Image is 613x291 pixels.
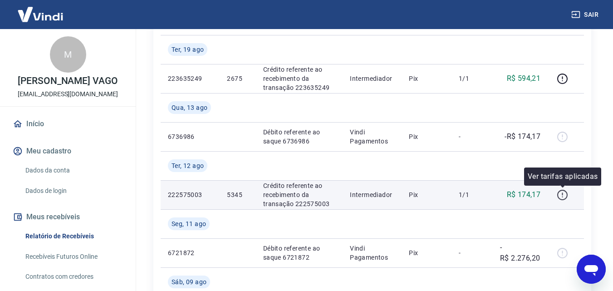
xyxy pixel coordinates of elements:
p: 6721872 [168,248,212,257]
button: Meus recebíveis [11,207,125,227]
p: -R$ 174,17 [505,131,540,142]
a: Dados de login [22,182,125,200]
p: - [459,248,485,257]
p: 223635249 [168,74,212,83]
span: Sáb, 09 ago [172,277,206,286]
p: 1/1 [459,74,485,83]
p: R$ 594,21 [507,73,541,84]
p: 222575003 [168,190,212,199]
p: Pix [409,190,444,199]
p: Vindi Pagamentos [350,244,394,262]
p: [PERSON_NAME] VAGO [18,76,118,86]
a: Relatório de Recebíveis [22,227,125,246]
span: Seg, 11 ago [172,219,206,228]
p: Intermediador [350,74,394,83]
p: - [459,132,485,141]
a: Início [11,114,125,134]
p: Crédito referente ao recebimento da transação 222575003 [263,181,335,208]
p: Vindi Pagamentos [350,128,394,146]
p: Pix [409,132,444,141]
button: Meu cadastro [11,141,125,161]
p: Intermediador [350,190,394,199]
span: Ter, 19 ago [172,45,204,54]
span: Qua, 13 ago [172,103,207,112]
p: 5345 [227,190,248,199]
a: Dados da conta [22,161,125,180]
a: Contratos com credores [22,267,125,286]
p: 6736986 [168,132,212,141]
iframe: Botão para abrir a janela de mensagens [577,255,606,284]
p: Pix [409,248,444,257]
img: Vindi [11,0,70,28]
p: Débito referente ao saque 6736986 [263,128,335,146]
p: -R$ 2.276,20 [500,242,540,264]
div: M [50,36,86,73]
p: 2675 [227,74,248,83]
p: R$ 174,17 [507,189,541,200]
a: Recebíveis Futuros Online [22,247,125,266]
button: Sair [569,6,602,23]
span: Ter, 12 ago [172,161,204,170]
p: Ver tarifas aplicadas [528,171,598,182]
p: 1/1 [459,190,485,199]
p: Débito referente ao saque 6721872 [263,244,335,262]
p: Crédito referente ao recebimento da transação 223635249 [263,65,335,92]
p: Pix [409,74,444,83]
p: [EMAIL_ADDRESS][DOMAIN_NAME] [18,89,118,99]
